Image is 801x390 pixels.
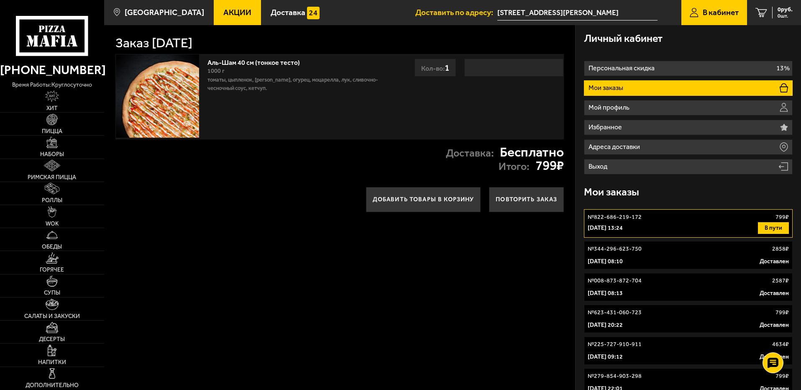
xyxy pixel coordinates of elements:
[772,245,789,253] p: 2858 ₽
[589,85,625,91] p: Мои заказы
[46,105,58,111] span: Хит
[588,372,642,380] p: № 279-854-903-298
[207,67,225,74] span: 1000 г
[497,5,658,21] span: улица Профессора Качалова, 7
[589,65,657,72] p: Персональная скидка
[366,187,481,212] button: Добавить товары в корзину
[584,33,663,44] h3: Личный кабинет
[775,372,789,380] p: 799 ₽
[307,7,320,19] img: 15daf4d41897b9f0e9f617042186c801.svg
[584,336,793,365] a: №225-727-910-9114634₽[DATE] 09:12Доставлен
[46,221,59,227] span: WOK
[40,267,64,273] span: Горячее
[588,213,642,221] p: № 822-686-219-172
[584,187,639,198] h3: Мои заказы
[223,8,251,16] span: Акции
[588,353,623,361] p: [DATE] 09:12
[589,124,624,131] p: Избранное
[588,245,642,253] p: № 344-296-623-750
[758,222,789,234] button: В пути
[42,128,62,134] span: Пицца
[445,62,449,73] span: 1
[207,76,390,92] p: томаты, цыпленок, [PERSON_NAME], огурец, моцарелла, лук, сливочно-чесночный соус, кетчуп.
[42,198,62,203] span: Роллы
[772,277,789,285] p: 2587 ₽
[588,308,642,317] p: № 623-431-060-723
[760,353,789,361] p: Доставлен
[588,289,623,298] p: [DATE] 08:13
[446,148,494,159] p: Доставка:
[489,187,564,212] button: Повторить заказ
[588,321,623,329] p: [DATE] 20:22
[42,244,62,250] span: Обеды
[584,305,793,333] a: №623-431-060-723799₽[DATE] 20:22Доставлен
[28,174,76,180] span: Римская пицца
[39,336,65,342] span: Десерты
[125,8,204,16] span: [GEOGRAPHIC_DATA]
[584,209,793,238] a: №822-686-219-172799₽[DATE] 13:24В пути
[772,340,789,349] p: 4634 ₽
[271,8,305,16] span: Доставка
[584,241,793,269] a: №344-296-623-7502858₽[DATE] 08:10Доставлен
[778,7,793,13] span: 0 руб.
[775,308,789,317] p: 799 ₽
[776,65,790,72] p: 13%
[588,340,642,349] p: № 225-727-910-911
[589,163,609,170] p: Выход
[499,162,530,172] p: Итого:
[760,257,789,266] p: Доставлен
[497,5,658,21] input: Ваш адрес доставки
[588,277,642,285] p: № 008-873-872-704
[40,151,64,157] span: Наборы
[415,59,456,77] div: Кол-во:
[588,257,623,266] p: [DATE] 08:10
[415,8,497,16] span: Доставить по адресу:
[207,56,308,67] a: Аль-Шам 40 см (тонкое тесто)
[775,213,789,221] p: 799 ₽
[703,8,739,16] span: В кабинет
[44,290,60,296] span: Супы
[589,104,632,111] p: Мой профиль
[584,273,793,301] a: №008-873-872-7042587₽[DATE] 08:13Доставлен
[115,36,192,50] h1: Заказ [DATE]
[24,313,80,319] span: Салаты и закуски
[760,289,789,298] p: Доставлен
[535,159,564,172] strong: 799 ₽
[588,224,623,232] p: [DATE] 13:24
[778,13,793,18] span: 0 шт.
[589,144,642,150] p: Адреса доставки
[38,359,66,365] span: Напитки
[500,146,564,159] strong: Бесплатно
[760,321,789,329] p: Доставлен
[26,382,79,388] span: Дополнительно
